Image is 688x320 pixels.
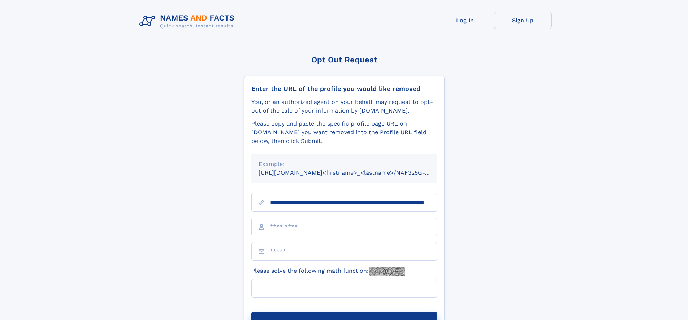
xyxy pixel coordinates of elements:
div: Opt Out Request [244,55,445,64]
a: Log In [436,12,494,29]
div: You, or an authorized agent on your behalf, may request to opt-out of the sale of your informatio... [251,98,437,115]
div: Please copy and paste the specific profile page URL on [DOMAIN_NAME] you want removed into the Pr... [251,119,437,145]
div: Enter the URL of the profile you would like removed [251,85,437,93]
a: Sign Up [494,12,552,29]
label: Please solve the following math function: [251,267,405,276]
img: Logo Names and Facts [137,12,241,31]
small: [URL][DOMAIN_NAME]<firstname>_<lastname>/NAF325G-xxxxxxxx [259,169,451,176]
div: Example: [259,160,430,168]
